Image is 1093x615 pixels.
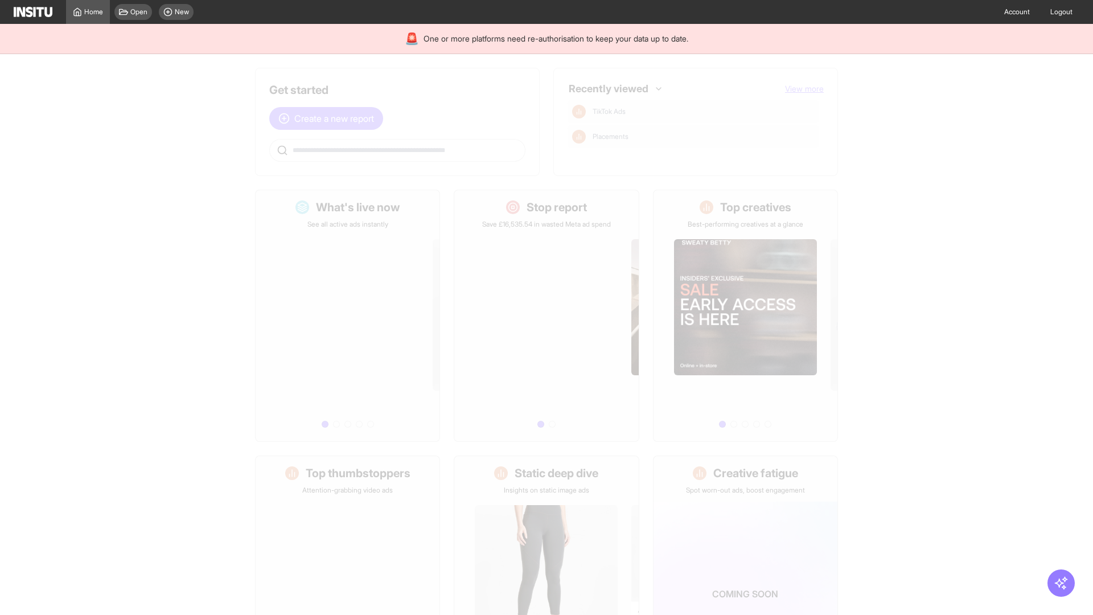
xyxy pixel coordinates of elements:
span: One or more platforms need re-authorisation to keep your data up to date. [424,33,688,44]
div: 🚨 [405,31,419,47]
img: Logo [14,7,52,17]
span: Open [130,7,147,17]
span: New [175,7,189,17]
span: Home [84,7,103,17]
